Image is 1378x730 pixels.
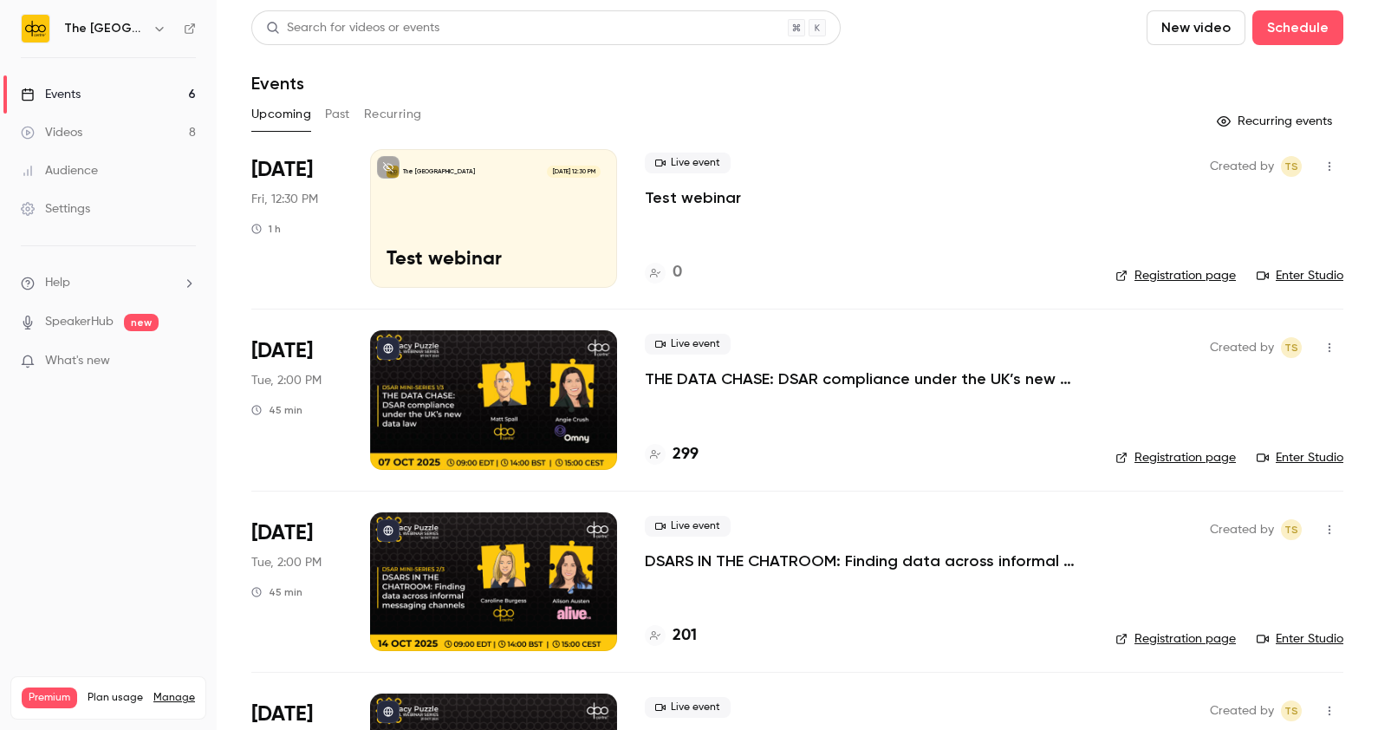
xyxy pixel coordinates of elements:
span: Live event [645,516,731,537]
span: [DATE] [251,156,313,184]
a: Enter Studio [1257,630,1343,648]
iframe: Noticeable Trigger [175,354,196,369]
span: [DATE] [251,337,313,365]
span: Created by [1210,701,1274,721]
h6: The [GEOGRAPHIC_DATA] [64,20,146,37]
div: 45 min [251,585,302,599]
span: new [124,314,159,331]
span: [DATE] [251,519,313,547]
span: Created by [1210,156,1274,177]
span: [DATE] 12:30 PM [547,166,600,178]
span: TS [1284,701,1298,721]
a: Registration page [1115,630,1236,648]
li: help-dropdown-opener [21,274,196,292]
span: Taylor Swann [1281,519,1302,540]
div: Events [21,86,81,103]
span: Created by [1210,519,1274,540]
span: Tue, 2:00 PM [251,372,322,389]
span: Taylor Swann [1281,156,1302,177]
h4: 201 [673,624,697,648]
a: 201 [645,624,697,648]
h4: 0 [673,261,682,284]
span: Plan usage [88,691,143,705]
span: Live event [645,697,731,718]
button: Schedule [1252,10,1343,45]
span: TS [1284,519,1298,540]
span: TS [1284,156,1298,177]
a: Test webinar [645,187,741,208]
span: Live event [645,153,731,173]
div: Oct 3 Fri, 12:30 PM (Europe/London) [251,149,342,288]
div: Oct 7 Tue, 2:00 PM (Europe/London) [251,330,342,469]
a: Enter Studio [1257,267,1343,284]
a: Registration page [1115,449,1236,466]
span: Created by [1210,337,1274,358]
div: Videos [21,124,82,141]
div: Oct 14 Tue, 2:00 PM (Europe/London) [251,512,342,651]
button: Recurring events [1209,108,1343,135]
span: Help [45,274,70,292]
span: Live event [645,334,731,355]
a: Manage [153,691,195,705]
div: Audience [21,162,98,179]
button: Upcoming [251,101,311,128]
div: Search for videos or events [266,19,439,37]
div: 1 h [251,222,281,236]
p: Test webinar [387,249,601,271]
span: Tue, 2:00 PM [251,554,322,571]
span: [DATE] [251,701,313,728]
span: Fri, 12:30 PM [251,191,318,208]
a: THE DATA CHASE: DSAR compliance under the UK’s new data law [645,368,1088,389]
button: New video [1147,10,1245,45]
button: Recurring [364,101,422,128]
span: Premium [22,688,77,708]
span: TS [1284,337,1298,358]
button: Past [325,101,350,128]
img: The DPO Centre [22,15,49,42]
h1: Events [251,73,304,94]
a: Enter Studio [1257,449,1343,466]
a: Test webinar The [GEOGRAPHIC_DATA][DATE] 12:30 PMTest webinar [370,149,617,288]
a: Registration page [1115,267,1236,284]
a: DSARS IN THE CHATROOM: Finding data across informal messaging channels [645,551,1088,571]
p: The [GEOGRAPHIC_DATA] [403,167,475,176]
div: Settings [21,200,90,218]
span: Taylor Swann [1281,701,1302,721]
h4: 299 [673,443,699,466]
span: What's new [45,352,110,370]
a: 299 [645,443,699,466]
div: 45 min [251,403,302,417]
a: 0 [645,261,682,284]
a: SpeakerHub [45,313,114,331]
span: Taylor Swann [1281,337,1302,358]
